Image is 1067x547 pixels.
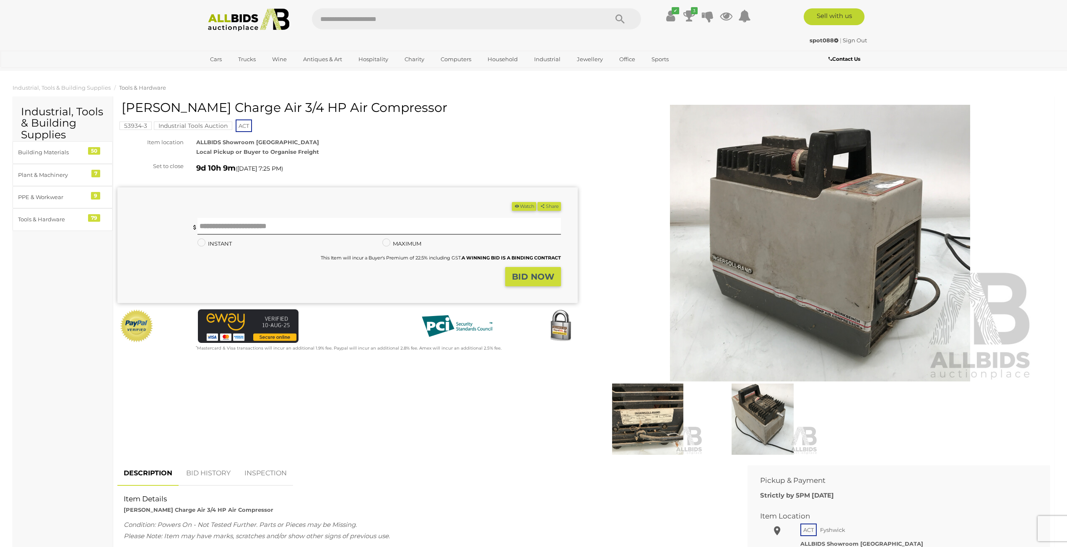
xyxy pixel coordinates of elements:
a: Industrial Tools Auction [154,122,232,129]
a: 53934-3 [119,122,152,129]
mark: Industrial Tools Auction [154,122,232,130]
div: 79 [88,214,100,222]
span: Fyshwick [818,524,847,535]
a: [GEOGRAPHIC_DATA] [205,66,275,80]
a: Jewellery [571,52,608,66]
a: Sign Out [843,37,867,44]
img: PCI DSS compliant [415,309,499,343]
h2: Pickup & Payment [760,477,1025,485]
a: Building Materials 50 [13,141,113,163]
img: Ingersoll-Rand Charge Air 3/4 HP Air Compressor [707,384,818,455]
a: Tools & Hardware [119,84,166,91]
a: PPE & Workwear 9 [13,186,113,208]
strong: [PERSON_NAME] Charge Air 3/4 HP Air Compressor [124,506,273,513]
a: Antiques & Art [298,52,348,66]
a: Industrial [529,52,566,66]
div: 50 [88,147,100,155]
img: Allbids.com.au [203,8,294,31]
a: Industrial, Tools & Building Supplies [13,84,111,91]
small: Mastercard & Visa transactions will incur an additional 1.9% fee. Paypal will incur an additional... [196,345,501,351]
span: ACT [236,119,252,132]
span: ( ) [236,165,283,172]
a: Hospitality [353,52,394,66]
small: This Item will incur a Buyer's Premium of 22.5% including GST. [321,255,561,261]
strong: spot088 [810,37,839,44]
a: Wine [267,52,292,66]
button: Watch [512,202,536,211]
a: Trucks [233,52,261,66]
img: Ingersoll-Rand Charge Air 3/4 HP Air Compressor [592,384,703,455]
strong: Local Pickup or Buyer to Organise Freight [196,148,319,155]
h2: Item Location [760,512,1025,520]
a: 3 [683,8,696,23]
a: Cars [205,52,227,66]
strong: 9d 10h 9m [196,163,236,173]
a: DESCRIPTION [117,461,179,486]
strong: ALLBIDS Showroom [GEOGRAPHIC_DATA] [196,139,319,145]
a: Tools & Hardware 79 [13,208,113,231]
div: Plant & Machinery [18,170,87,180]
a: INSPECTION [238,461,293,486]
b: Strictly by 5PM [DATE] [760,491,834,499]
h2: Industrial, Tools & Building Supplies [21,106,104,141]
h2: Item Details [124,495,729,503]
label: MAXIMUM [382,239,421,249]
a: Household [482,52,523,66]
a: Charity [399,52,430,66]
a: BID HISTORY [180,461,237,486]
button: Search [599,8,641,29]
a: spot088 [810,37,840,44]
img: eWAY Payment Gateway [198,309,299,343]
a: Contact Us [828,54,862,64]
button: BID NOW [505,267,561,287]
a: Plant & Machinery 7 [13,164,113,186]
strong: ALLBIDS Showroom [GEOGRAPHIC_DATA] [800,540,923,547]
i: Condition: Powers On - Not Tested Further. Parts or Pieces may be Missing. Please Note: Item may ... [124,521,390,540]
div: Tools & Hardware [18,215,87,224]
div: 7 [91,170,100,177]
span: | [840,37,841,44]
img: Official PayPal Seal [119,309,154,343]
mark: 53934-3 [119,122,152,130]
div: Item location [111,137,190,147]
li: Watch this item [512,202,536,211]
a: Sell with us [804,8,865,25]
a: Sports [646,52,674,66]
b: A WINNING BID IS A BINDING CONTRACT [462,255,561,261]
a: ✔ [665,8,677,23]
strong: BID NOW [512,272,554,282]
label: INSTANT [197,239,232,249]
i: ✔ [672,7,679,14]
img: Ingersoll-Rand Charge Air 3/4 HP Air Compressor [605,105,1035,381]
b: Contact Us [828,56,860,62]
span: ACT [800,524,817,536]
button: Share [537,202,561,211]
h1: [PERSON_NAME] Charge Air 3/4 HP Air Compressor [122,101,576,114]
div: PPE & Workwear [18,192,87,202]
i: 3 [691,7,698,14]
div: Building Materials [18,148,87,157]
a: Computers [435,52,477,66]
div: Set to close [111,161,190,171]
div: 9 [91,192,100,200]
a: Office [614,52,641,66]
span: [DATE] 7:25 PM [237,165,281,172]
img: Secured by Rapid SSL [544,309,577,343]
